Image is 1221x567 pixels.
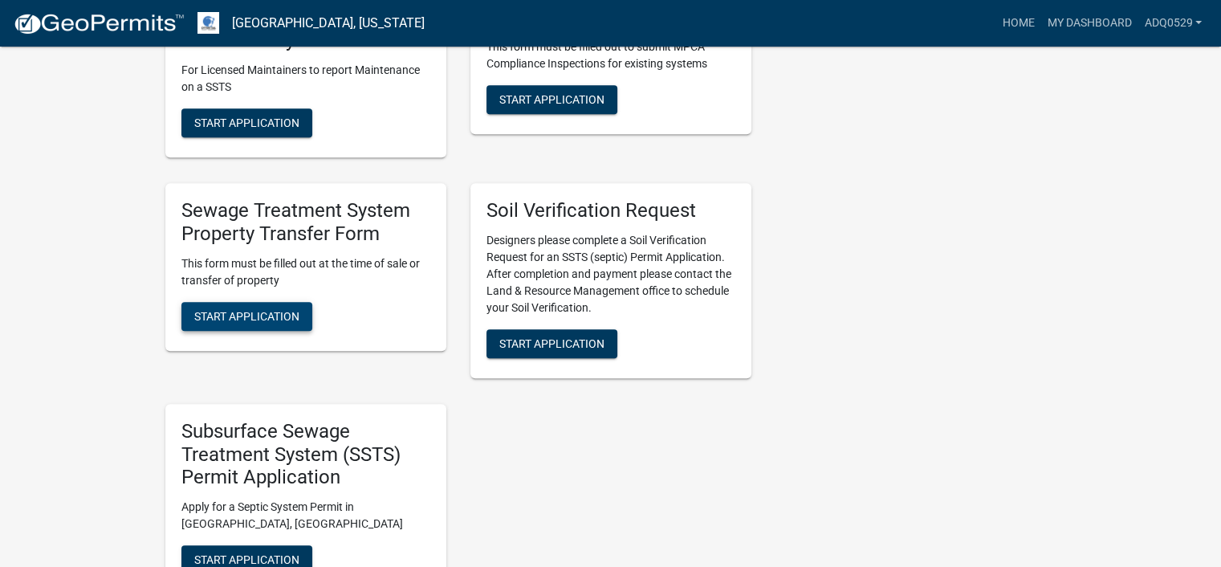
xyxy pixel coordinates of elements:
[181,499,430,532] p: Apply for a Septic System Permit in [GEOGRAPHIC_DATA], [GEOGRAPHIC_DATA]
[197,12,219,34] img: Otter Tail County, Minnesota
[181,62,430,96] p: For Licensed Maintainers to report Maintenance on a SSTS
[499,337,604,349] span: Start Application
[486,85,617,114] button: Start Application
[194,553,299,566] span: Start Application
[181,255,430,289] p: This form must be filled out at the time of sale or transfer of property
[486,39,735,72] p: This form must be filled out to submit MPCA Compliance Inspections for existing systems
[486,329,617,358] button: Start Application
[232,10,425,37] a: [GEOGRAPHIC_DATA], [US_STATE]
[181,302,312,331] button: Start Application
[995,8,1040,39] a: Home
[181,108,312,137] button: Start Application
[194,116,299,129] span: Start Application
[1138,8,1208,39] a: adq0529
[499,93,604,106] span: Start Application
[194,309,299,322] span: Start Application
[181,420,430,489] h5: Subsurface Sewage Treatment System (SSTS) Permit Application
[486,199,735,222] h5: Soil Verification Request
[486,232,735,316] p: Designers please complete a Soil Verification Request for an SSTS (septic) Permit Application. Af...
[181,199,430,246] h5: Sewage Treatment System Property Transfer Form
[1040,8,1138,39] a: My Dashboard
